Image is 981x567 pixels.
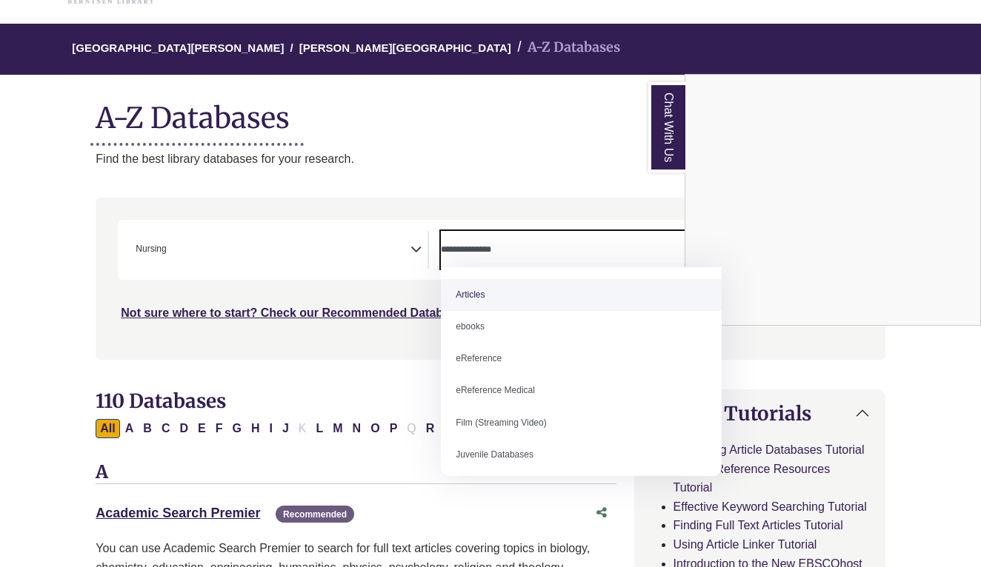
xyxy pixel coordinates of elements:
li: Articles [441,279,721,311]
li: eReference Medical [441,375,721,406]
li: ebooks [441,311,721,343]
iframe: Chat Widget [685,75,980,325]
li: Juvenile Databases [441,439,721,471]
div: Chat With Us [685,74,981,326]
a: Chat With Us [648,82,685,172]
li: Film (Streaming Video) [441,407,721,439]
li: eReference [441,343,721,375]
